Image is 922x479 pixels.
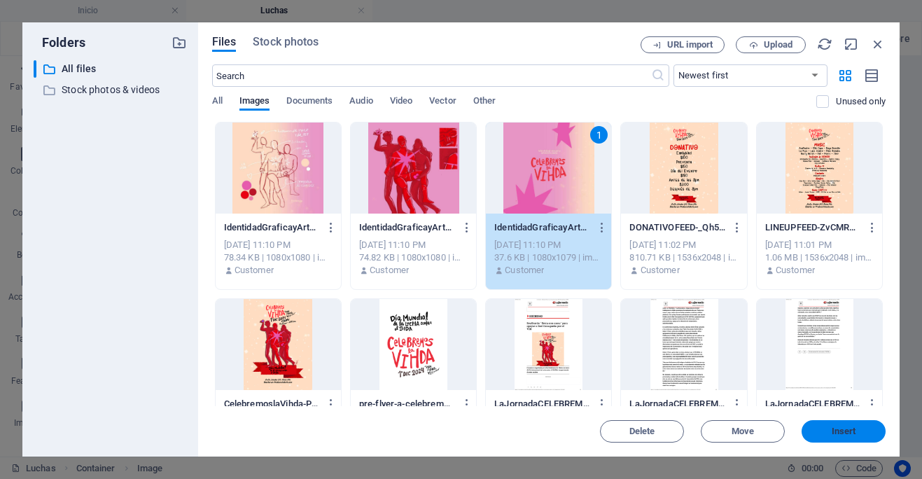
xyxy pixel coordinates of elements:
[359,239,468,251] div: [DATE] 11:10 PM
[667,41,713,49] span: URL import
[765,239,874,251] div: [DATE] 11:01 PM
[629,251,738,264] div: 810.71 KB | 1536x2048 | image/jpeg
[286,92,333,112] span: Documents
[359,221,455,234] p: IdentidadGraficayArtworkpara-CelebremoslaVihdaVidaplenaVIHpositivo1rodeDiciem2-ZYAh5cE4eM96iDgQ9M...
[701,420,785,443] button: Move
[832,427,856,436] span: Insert
[629,398,725,410] p: LaJornadaCELEBREMOSLAVIHda20242-JimBoet47A4PT7avybOK4Q.jpg
[494,398,590,410] p: LaJornadaCELEBREMOSLAVIHda20241-77hQTaPG5i4WIPO8UW97NA.jpg
[494,239,603,251] div: [DATE] 11:10 PM
[836,95,886,108] p: Displays only files that are not in use on the website. Files added during this session can still...
[253,34,319,50] span: Stock photos
[817,36,832,52] i: Reload
[505,264,544,277] p: Customer
[239,92,270,112] span: Images
[870,36,886,52] i: Close
[212,64,651,87] input: Search
[765,251,874,264] div: 1.06 MB | 1536x2048 | image/jpeg
[34,34,85,52] p: Folders
[62,82,161,98] p: Stock photos & videos
[629,221,725,234] p: DONATIVOFEED-_Qh5JljaE_RufkafNDZHTA.jpg
[224,251,333,264] div: 78.34 KB | 1080x1080 | image/jpeg
[736,36,806,53] button: Upload
[390,92,412,112] span: Video
[732,427,754,436] span: Move
[212,92,223,112] span: All
[359,251,468,264] div: 74.82 KB | 1080x1080 | image/jpeg
[34,81,187,99] div: Stock photos & videos
[629,427,655,436] span: Delete
[473,92,496,112] span: Other
[224,398,320,410] p: CelebremoslaVihda-PRIDEmxTickets-3l2YGGWHlj2QoGRRkCvXxA.jpg
[349,92,372,112] span: Audio
[212,34,237,50] span: Files
[802,420,886,443] button: Insert
[494,221,590,234] p: IdentidadGraficayArtworkpara-CelebremoslaVihdaVidaplenaVIHpositivo1rodeDiciem-qyfPdGBfLTXWLhpIJEG...
[844,36,859,52] i: Minimize
[765,398,861,410] p: LaJornadaCELEBREMOSLAVIHda20243-lETXnI1puys5TDjQSVkh7g.jpg
[641,264,680,277] p: Customer
[235,264,274,277] p: Customer
[600,420,684,443] button: Delete
[370,264,409,277] p: Customer
[224,221,320,234] p: IdentidadGraficayArtworkpara-CelebremoslaVihdaVidaplenaVIHpositivo1rodeDiciem1-LYt2UjHwXXb5A9wvLc...
[359,398,455,410] p: pre-flyer-a-celebremos-la-vihda-feed-EbguTuTehx9QKRiZyuMm5Q.jpg
[34,60,36,78] div: ​
[224,239,333,251] div: [DATE] 11:10 PM
[641,36,725,53] button: URL import
[429,92,456,112] span: Vector
[172,35,187,50] i: Create new folder
[629,239,738,251] div: [DATE] 11:02 PM
[776,264,815,277] p: Customer
[590,126,608,144] div: 1
[764,41,792,49] span: Upload
[765,221,861,234] p: LINEUPFEED-ZvCMRTDONSawSyNI86UbSw.jpg
[494,251,603,264] div: 37.6 KB | 1080x1079 | image/jpeg
[62,61,161,77] p: All files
